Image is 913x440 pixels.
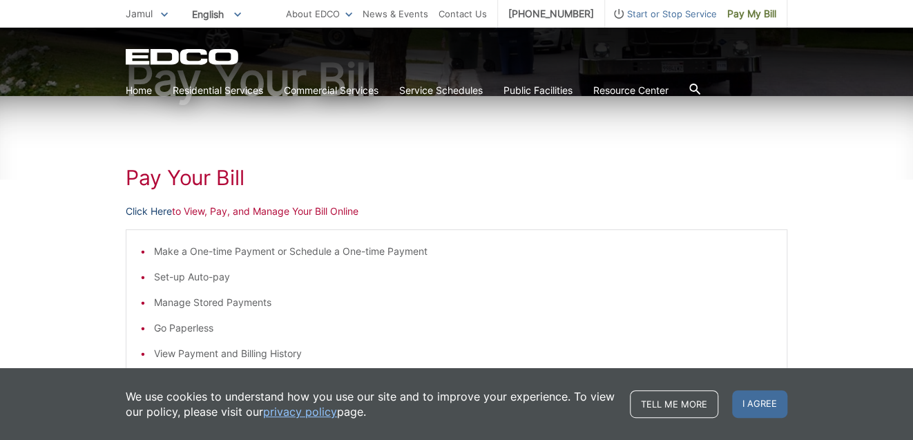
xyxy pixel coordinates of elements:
[439,6,487,21] a: Contact Us
[593,83,669,98] a: Resource Center
[286,6,352,21] a: About EDCO
[126,204,172,219] a: Click Here
[126,83,152,98] a: Home
[126,48,240,65] a: EDCD logo. Return to the homepage.
[363,6,428,21] a: News & Events
[126,165,787,190] h1: Pay Your Bill
[154,346,773,361] li: View Payment and Billing History
[630,390,718,418] a: Tell me more
[263,404,337,419] a: privacy policy
[732,390,787,418] span: I agree
[399,83,483,98] a: Service Schedules
[154,321,773,336] li: Go Paperless
[173,83,263,98] a: Residential Services
[126,389,616,419] p: We use cookies to understand how you use our site and to improve your experience. To view our pol...
[154,269,773,285] li: Set-up Auto-pay
[284,83,378,98] a: Commercial Services
[182,3,251,26] span: English
[126,204,787,219] p: to View, Pay, and Manage Your Bill Online
[154,244,773,259] li: Make a One-time Payment or Schedule a One-time Payment
[154,295,773,310] li: Manage Stored Payments
[503,83,573,98] a: Public Facilities
[727,6,776,21] span: Pay My Bill
[126,8,153,19] span: Jamul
